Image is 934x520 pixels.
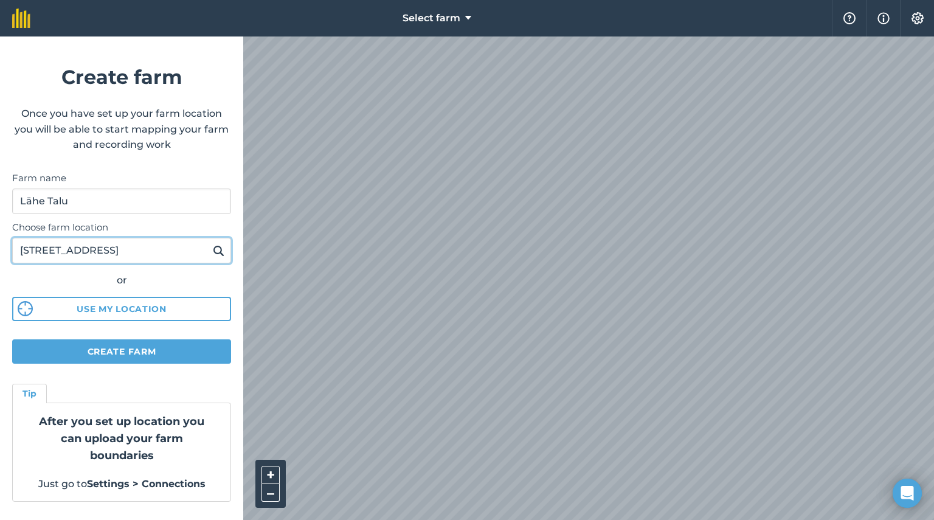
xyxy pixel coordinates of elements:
img: svg+xml;base64,PHN2ZyB4bWxucz0iaHR0cDovL3d3dy53My5vcmcvMjAwMC9zdmciIHdpZHRoPSIxOSIgaGVpZ2h0PSIyNC... [213,243,224,258]
strong: Settings > Connections [87,478,206,490]
img: svg%3e [18,301,33,316]
button: Use my location [12,297,231,321]
p: Once you have set up your farm location you will be able to start mapping your farm and recording... [12,106,231,153]
img: A cog icon [910,12,925,24]
div: or [12,272,231,288]
button: – [261,484,280,502]
button: + [261,466,280,484]
button: Create farm [12,339,231,364]
p: Just go to [27,476,216,492]
input: Enter your farm’s address [12,238,231,263]
img: A question mark icon [842,12,857,24]
h4: Tip [22,387,36,400]
label: Farm name [12,171,231,185]
div: Open Intercom Messenger [893,479,922,508]
span: Select farm [403,11,460,26]
strong: After you set up location you can upload your farm boundaries [39,415,204,462]
img: fieldmargin Logo [12,9,30,28]
img: svg+xml;base64,PHN2ZyB4bWxucz0iaHR0cDovL3d3dy53My5vcmcvMjAwMC9zdmciIHdpZHRoPSIxNyIgaGVpZ2h0PSIxNy... [877,11,890,26]
h1: Create farm [12,61,231,92]
label: Choose farm location [12,220,231,235]
input: Farm name [12,189,231,214]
